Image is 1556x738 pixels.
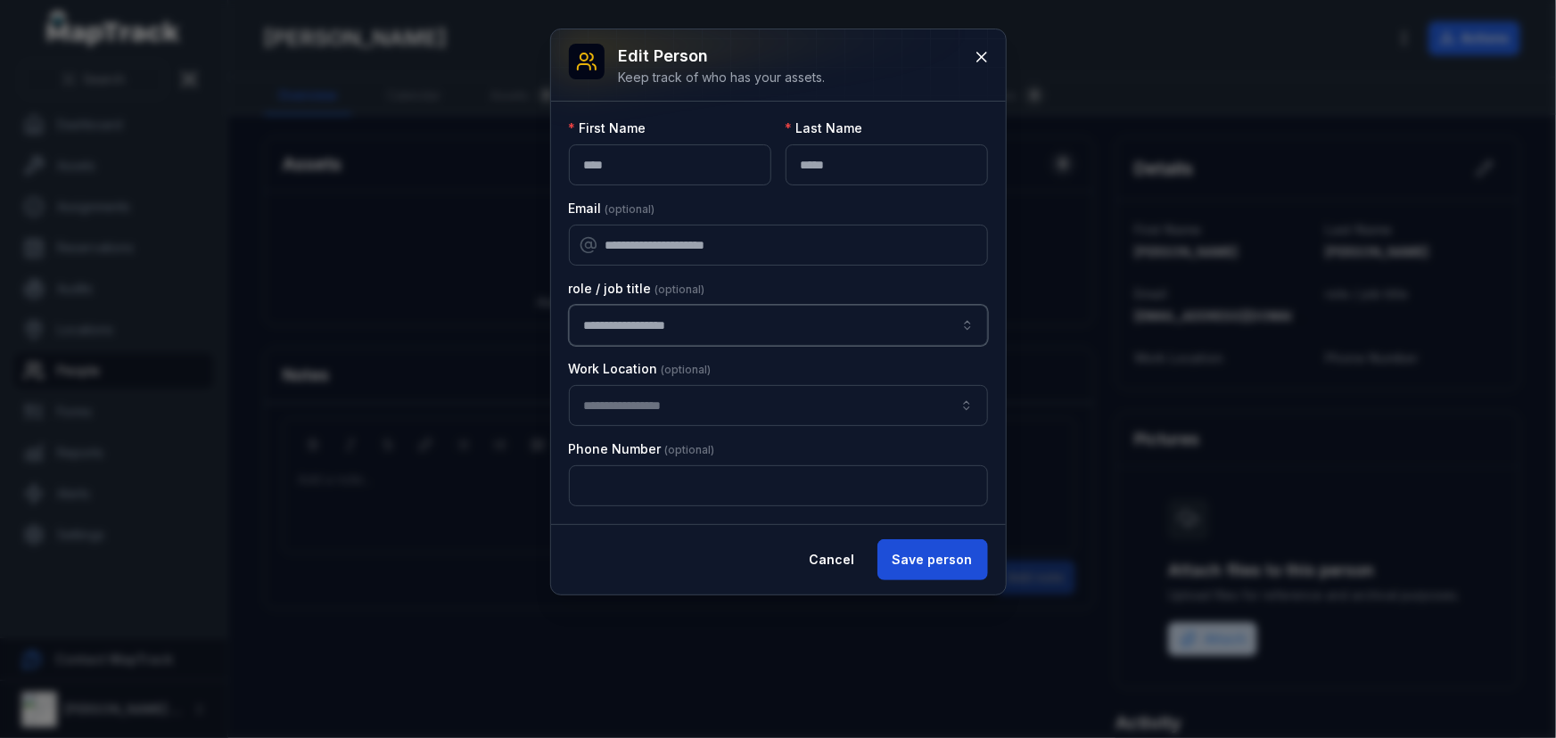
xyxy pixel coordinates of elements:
label: Phone Number [569,440,715,458]
label: role / job title [569,280,705,298]
h3: Edit person [619,44,826,69]
button: Save person [877,539,988,580]
div: Keep track of who has your assets. [619,69,826,86]
label: Work Location [569,360,712,378]
input: person-edit:cf[9d0596ec-b45f-4a56-8562-a618bb02ca7a]-label [569,305,988,346]
label: First Name [569,119,646,137]
label: Email [569,200,655,217]
button: Cancel [794,539,870,580]
label: Last Name [786,119,863,137]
